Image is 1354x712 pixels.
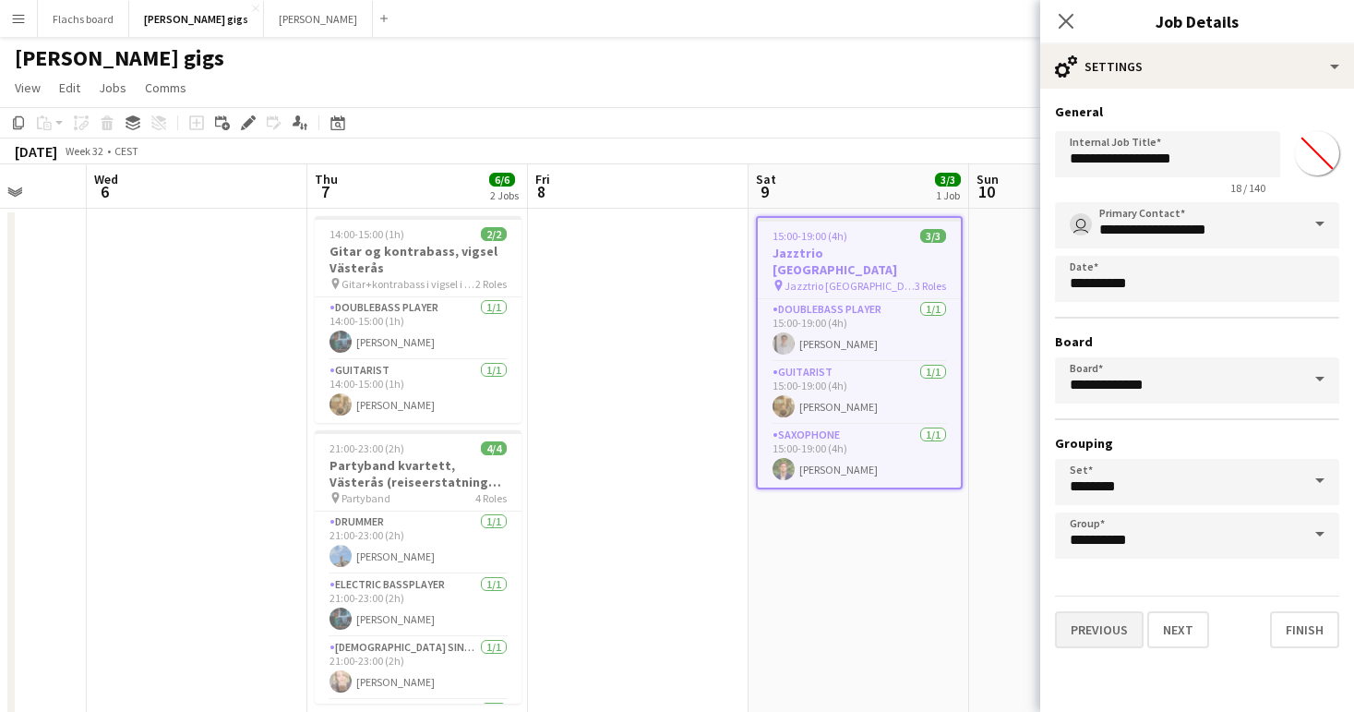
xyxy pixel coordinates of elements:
span: 14:00-15:00 (1h) [330,227,404,241]
h3: Partyband kvartett, Västerås (reiseerstatning tilkommer) [315,457,521,490]
span: Sun [977,171,999,187]
h1: [PERSON_NAME] gigs [15,44,224,72]
span: 2/2 [481,227,507,241]
span: 3/3 [920,229,946,243]
span: Sat [756,171,776,187]
span: Gitar+kontrabass i vigsel i Västerås [341,277,475,291]
a: View [7,76,48,100]
button: Finish [1270,611,1339,648]
app-card-role: Drummer1/121:00-23:00 (2h)[PERSON_NAME] [315,512,521,574]
app-card-role: Guitarist1/115:00-19:00 (4h)[PERSON_NAME] [758,362,961,425]
span: 3 Roles [915,279,946,293]
span: 8 [533,181,550,202]
span: 3/3 [935,173,961,187]
div: Settings [1040,44,1354,89]
app-card-role: Electric Bassplayer1/121:00-23:00 (2h)[PERSON_NAME] [315,574,521,637]
span: Edit [59,79,80,96]
span: View [15,79,41,96]
app-card-role: Doublebass Player1/115:00-19:00 (4h)[PERSON_NAME] [758,299,961,362]
h3: General [1055,103,1339,120]
span: 4 Roles [475,491,507,505]
button: [PERSON_NAME] gigs [129,1,264,37]
div: [DATE] [15,142,57,161]
app-job-card: 14:00-15:00 (1h)2/2Gitar og kontrabass, vigsel Västerås Gitar+kontrabass i vigsel i Västerås2 Rol... [315,216,521,423]
app-card-role: Saxophone1/115:00-19:00 (4h)[PERSON_NAME] [758,425,961,488]
span: Comms [145,79,186,96]
span: Jobs [99,79,126,96]
span: 10 [974,181,999,202]
app-card-role: Doublebass Player1/114:00-15:00 (1h)[PERSON_NAME] [315,297,521,360]
span: Jazztrio [GEOGRAPHIC_DATA] [785,279,915,293]
span: 4/4 [481,441,507,455]
h3: Gitar og kontrabass, vigsel Västerås [315,243,521,276]
app-job-card: 21:00-23:00 (2h)4/4Partyband kvartett, Västerås (reiseerstatning tilkommer) Partyband4 RolesDrumm... [315,430,521,704]
span: Week 32 [61,144,107,158]
button: Flachs board [38,1,129,37]
a: Edit [52,76,88,100]
span: 6/6 [489,173,515,187]
h3: Grouping [1055,435,1339,452]
h3: Jazztrio [GEOGRAPHIC_DATA] [758,245,961,278]
app-job-card: 15:00-19:00 (4h)3/3Jazztrio [GEOGRAPHIC_DATA] Jazztrio [GEOGRAPHIC_DATA]3 RolesDoublebass Player1... [756,216,963,489]
app-card-role: Guitarist1/114:00-15:00 (1h)[PERSON_NAME] [315,360,521,423]
a: Comms [138,76,194,100]
span: Wed [94,171,118,187]
h3: Job Details [1040,9,1354,33]
span: 7 [312,181,338,202]
span: Partyband [341,491,390,505]
app-card-role: [DEMOGRAPHIC_DATA] Singer1/121:00-23:00 (2h)[PERSON_NAME] [315,637,521,700]
span: 2 Roles [475,277,507,291]
button: Next [1147,611,1209,648]
span: 6 [91,181,118,202]
button: Previous [1055,611,1144,648]
span: Thu [315,171,338,187]
button: [PERSON_NAME] [264,1,373,37]
span: 21:00-23:00 (2h) [330,441,404,455]
div: 2 Jobs [490,188,519,202]
span: 9 [753,181,776,202]
span: 18 / 140 [1216,181,1280,195]
a: Jobs [91,76,134,100]
div: CEST [114,144,138,158]
span: 15:00-19:00 (4h) [773,229,847,243]
h3: Board [1055,333,1339,350]
span: Fri [535,171,550,187]
div: 1 Job [936,188,960,202]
